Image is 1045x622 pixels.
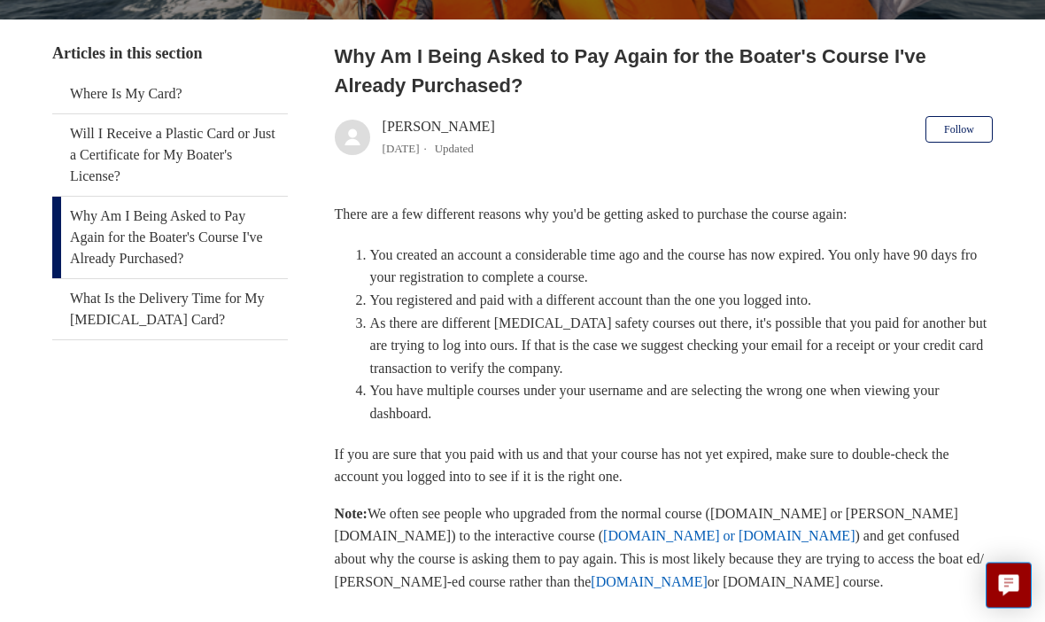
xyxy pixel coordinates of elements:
p: If you are sure that you paid with us and that your course has not yet expired, make sure to doub... [335,444,993,489]
strong: Note: [335,507,368,522]
a: [DOMAIN_NAME] [591,575,708,590]
span: Articles in this section [52,45,202,63]
a: [DOMAIN_NAME] or [DOMAIN_NAME] [603,529,855,544]
li: You created an account a considerable time ago and the course has now expired. You only have 90 d... [370,245,993,290]
h2: Why Am I Being Asked to Pay Again for the Boater's Course I've Already Purchased? [335,43,993,101]
li: You registered and paid with a different account than the one you logged into. [370,290,993,313]
div: [PERSON_NAME] [383,117,495,159]
li: Updated [435,143,474,156]
a: Why Am I Being Asked to Pay Again for the Boater's Course I've Already Purchased? [52,198,288,279]
button: Follow Article [925,117,993,144]
li: You have multiple courses under your username and are selecting the wrong one when viewing your d... [370,380,993,425]
time: 03/01/2024, 14:51 [383,143,420,156]
p: We often see people who upgraded from the normal course ([DOMAIN_NAME] or [PERSON_NAME][DOMAIN_NA... [335,503,993,594]
a: Will I Receive a Plastic Card or Just a Certificate for My Boater's License? [52,115,288,197]
li: As there are different [MEDICAL_DATA] safety courses out there, it's possible that you paid for a... [370,313,993,381]
a: Where Is My Card? [52,75,288,114]
p: There are a few different reasons why you'd be getting asked to purchase the course again: [335,204,993,227]
button: Live chat [986,563,1032,609]
a: What Is the Delivery Time for My [MEDICAL_DATA] Card? [52,280,288,340]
